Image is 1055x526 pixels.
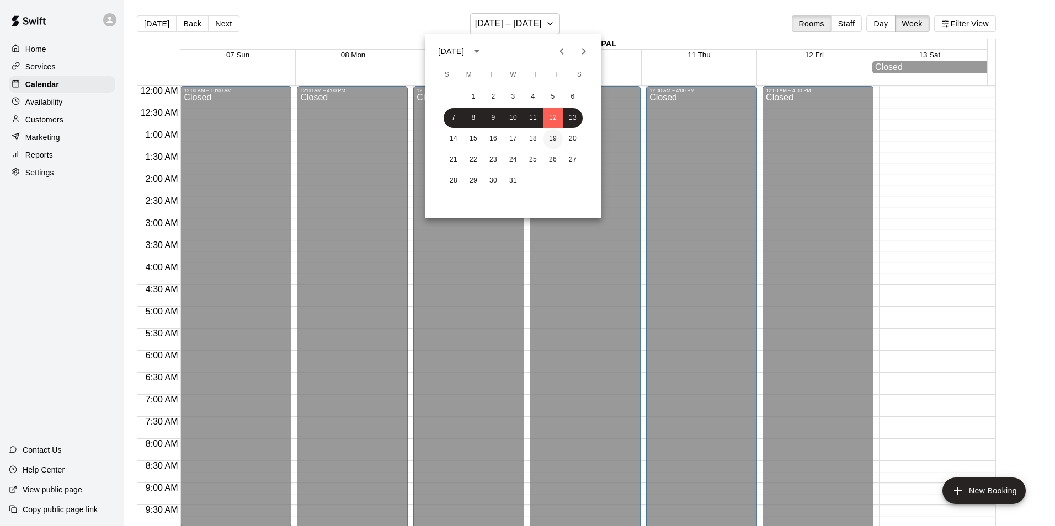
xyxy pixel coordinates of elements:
span: Wednesday [503,64,523,86]
button: 13 [563,108,583,128]
span: Tuesday [481,64,501,86]
button: 31 [503,171,523,191]
button: 8 [463,108,483,128]
button: 21 [444,150,463,170]
button: Next month [573,40,595,62]
button: 15 [463,129,483,149]
button: 4 [523,87,543,107]
button: 27 [563,150,583,170]
button: 17 [503,129,523,149]
button: 24 [503,150,523,170]
button: 26 [543,150,563,170]
span: Monday [459,64,479,86]
button: 1 [463,87,483,107]
button: 18 [523,129,543,149]
button: Previous month [551,40,573,62]
button: 2 [483,87,503,107]
button: 23 [483,150,503,170]
button: 12 [543,108,563,128]
button: 10 [503,108,523,128]
button: 9 [483,108,503,128]
button: calendar view is open, switch to year view [467,42,486,61]
button: 11 [523,108,543,128]
span: Saturday [569,64,589,86]
button: 14 [444,129,463,149]
span: Friday [547,64,567,86]
button: 20 [563,129,583,149]
button: 6 [563,87,583,107]
button: 16 [483,129,503,149]
button: 30 [483,171,503,191]
div: [DATE] [438,46,464,57]
button: 7 [444,108,463,128]
button: 25 [523,150,543,170]
button: 22 [463,150,483,170]
button: 29 [463,171,483,191]
button: 3 [503,87,523,107]
button: 28 [444,171,463,191]
button: 5 [543,87,563,107]
span: Sunday [437,64,457,86]
button: 19 [543,129,563,149]
span: Thursday [525,64,545,86]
